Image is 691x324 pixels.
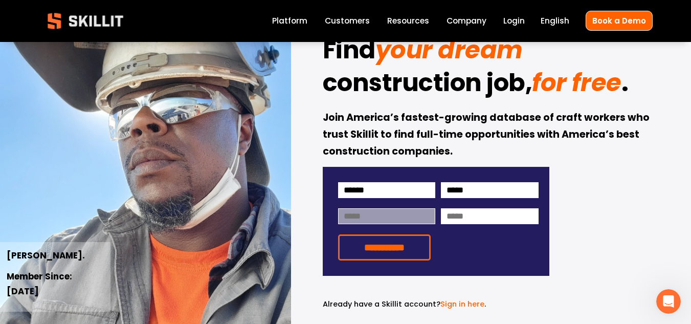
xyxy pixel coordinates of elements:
[375,33,523,67] em: your dream
[387,14,429,28] a: folder dropdown
[323,31,375,73] strong: Find
[39,6,132,36] img: Skillit
[541,15,569,27] span: English
[586,11,653,31] a: Book a Demo
[323,64,532,106] strong: construction job,
[440,299,484,309] a: Sign in here
[656,289,681,314] iframe: Intercom live chat
[325,14,370,28] a: Customers
[447,14,486,28] a: Company
[621,64,629,106] strong: .
[323,299,440,309] span: Already have a Skillit account?
[272,14,307,28] a: Platform
[7,270,74,299] strong: Member Since: [DATE]
[323,110,652,160] strong: Join America’s fastest-growing database of craft workers who trust Skillit to find full-time oppo...
[532,66,621,100] em: for free
[7,249,85,264] strong: [PERSON_NAME].
[323,298,549,310] p: .
[387,15,429,27] span: Resources
[541,14,569,28] div: language picker
[503,14,525,28] a: Login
